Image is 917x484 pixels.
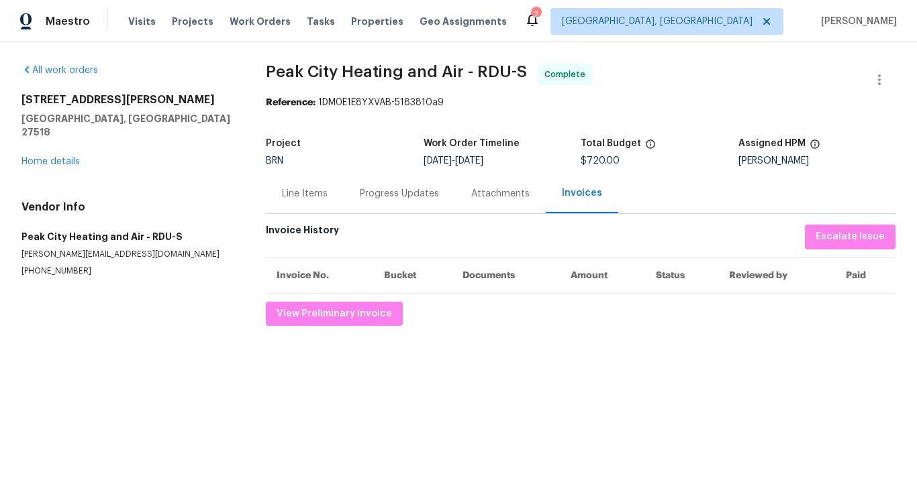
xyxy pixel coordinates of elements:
[560,257,645,293] th: Amount
[424,156,452,166] span: [DATE]
[581,139,641,148] h5: Total Budget
[282,187,328,200] div: Line Items
[21,112,234,139] h5: [GEOGRAPHIC_DATA], [GEOGRAPHIC_DATA] 27518
[562,15,753,28] span: [GEOGRAPHIC_DATA], [GEOGRAPHIC_DATA]
[128,15,156,28] span: Visits
[452,257,559,293] th: Documents
[471,187,530,200] div: Attachments
[21,93,234,107] h2: [STREET_ADDRESS][PERSON_NAME]
[307,17,335,26] span: Tasks
[373,257,452,293] th: Bucket
[544,68,591,81] span: Complete
[266,98,316,107] b: Reference:
[835,257,896,293] th: Paid
[424,156,483,166] span: -
[420,15,507,28] span: Geo Assignments
[277,306,392,322] span: View Preliminary Invoice
[266,96,896,109] div: 1DM0E1E8YXVAB-5183810a9
[46,15,90,28] span: Maestro
[172,15,213,28] span: Projects
[360,187,439,200] div: Progress Updates
[230,15,291,28] span: Work Orders
[810,139,820,156] span: The hpm assigned to this work order.
[718,257,835,293] th: Reviewed by
[21,66,98,75] a: All work orders
[21,200,234,214] h4: Vendor Info
[645,257,718,293] th: Status
[266,302,403,326] button: View Preliminary Invoice
[816,15,897,28] span: [PERSON_NAME]
[531,8,540,21] div: 2
[738,156,896,166] div: [PERSON_NAME]
[266,139,301,148] h5: Project
[738,139,806,148] h5: Assigned HPM
[266,156,283,166] span: BRN
[266,225,339,243] h6: Invoice History
[21,249,234,260] p: [PERSON_NAME][EMAIL_ADDRESS][DOMAIN_NAME]
[266,64,527,80] span: Peak City Heating and Air - RDU-S
[266,257,373,293] th: Invoice No.
[21,265,234,277] p: [PHONE_NUMBER]
[455,156,483,166] span: [DATE]
[424,139,520,148] h5: Work Order Timeline
[805,225,896,249] button: Escalate Issue
[21,157,80,166] a: Home details
[645,139,656,156] span: The total cost of line items that have been proposed by Opendoor. This sum includes line items th...
[351,15,403,28] span: Properties
[562,186,602,200] div: Invoices
[21,230,234,243] h5: Peak City Heating and Air - RDU-S
[816,229,885,245] span: Escalate Issue
[581,156,620,166] span: $720.00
